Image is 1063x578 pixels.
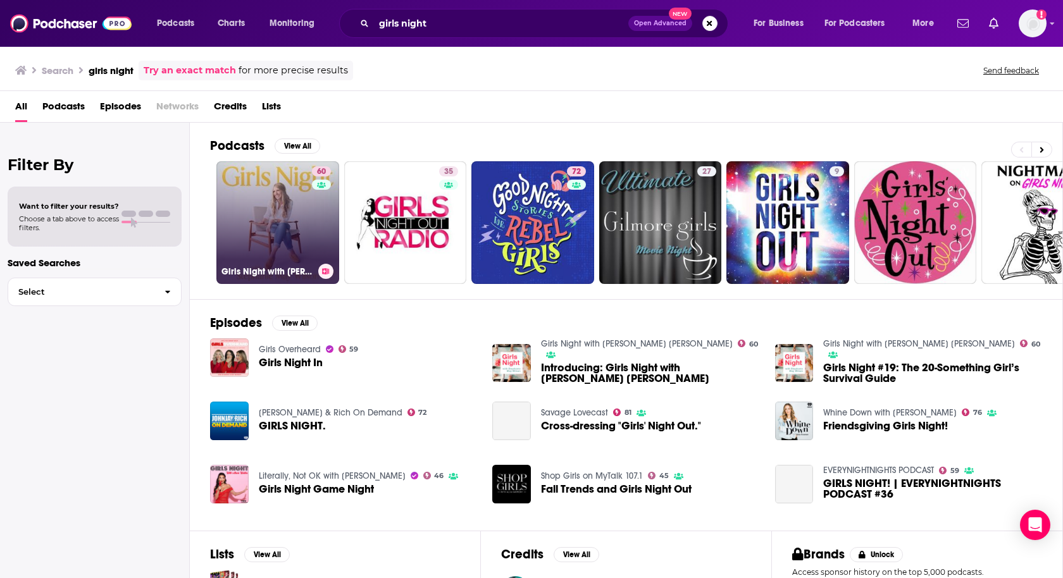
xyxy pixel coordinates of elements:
[984,13,1004,34] a: Show notifications dropdown
[634,20,687,27] span: Open Advanced
[824,15,885,32] span: For Podcasters
[214,96,247,122] a: Credits
[262,96,281,122] a: Lists
[823,362,1042,384] span: Girls Night #19: The 20-Something Girl’s Survival Guide
[702,166,711,178] span: 27
[830,166,844,176] a: 9
[259,357,323,368] a: Girls Night In
[1019,9,1047,37] img: User Profile
[407,409,427,416] a: 72
[823,407,957,418] a: Whine Down with Jana Kramer
[973,410,982,415] span: 76
[210,338,249,377] a: Girls Night In
[8,257,182,269] p: Saved Searches
[210,315,318,331] a: EpisodesView All
[775,402,814,440] img: Friendsgiving Girls Night!
[10,11,132,35] img: Podchaser - Follow, Share and Rate Podcasts
[15,96,27,122] a: All
[221,266,313,277] h3: Girls Night with [PERSON_NAME] [PERSON_NAME]
[823,478,1042,500] a: GIRLS NIGHT! | EVERYNIGHTNIGHTS PODCAST #36
[434,473,444,479] span: 46
[210,402,249,440] img: GIRLS NIGHT.
[754,15,804,32] span: For Business
[210,546,290,562] a: ListsView All
[100,96,141,122] span: Episodes
[239,63,348,78] span: for more precise results
[567,166,586,176] a: 72
[423,472,444,479] a: 46
[209,13,252,34] a: Charts
[541,362,760,384] span: Introducing: Girls Night with [PERSON_NAME] [PERSON_NAME]
[259,421,326,431] a: GIRLS NIGHT.
[1020,340,1040,347] a: 60
[816,13,904,34] button: open menu
[42,65,73,77] h3: Search
[344,161,467,284] a: 35
[979,65,1043,76] button: Send feedback
[501,546,599,562] a: CreditsView All
[792,546,845,562] h2: Brands
[835,166,839,178] span: 9
[157,15,194,32] span: Podcasts
[349,347,358,352] span: 59
[1019,9,1047,37] button: Show profile menu
[312,166,331,176] a: 60
[351,9,740,38] div: Search podcasts, credits, & more...
[554,547,599,562] button: View All
[541,362,760,384] a: Introducing: Girls Night with Stephanie May Wilson
[259,344,321,355] a: Girls Overheard
[541,484,692,495] a: Fall Trends and Girls Night Out
[775,465,814,503] a: GIRLS NIGHT! | EVERYNIGHTNIGHTS PODCAST #36
[541,407,608,418] a: Savage Lovecast
[210,465,249,503] img: Girls Night Game Night
[19,214,119,232] span: Choose a tab above to access filters.
[42,96,85,122] a: Podcasts
[749,341,758,347] span: 60
[669,8,692,20] span: New
[745,13,819,34] button: open menu
[210,138,320,154] a: PodcastsView All
[275,138,320,154] button: View All
[648,472,669,479] a: 45
[317,166,326,178] span: 60
[439,166,458,176] a: 35
[697,166,716,176] a: 27
[8,288,154,296] span: Select
[625,410,631,415] span: 81
[541,470,643,481] a: Shop Girls on MyTalk 107.1
[259,407,402,418] a: Johnjay & Rich On Demand
[8,278,182,306] button: Select
[912,15,934,32] span: More
[148,13,211,34] button: open menu
[541,421,701,431] a: Cross-dressing "Girls' Night Out."
[216,161,339,284] a: 60Girls Night with [PERSON_NAME] [PERSON_NAME]
[1020,510,1050,540] div: Open Intercom Messenger
[492,465,531,503] img: Fall Trends and Girls Night Out
[572,166,581,178] span: 72
[850,547,904,562] button: Unlock
[628,16,692,31] button: Open AdvancedNew
[218,15,245,32] span: Charts
[962,409,982,416] a: 76
[726,161,849,284] a: 9
[8,156,182,174] h2: Filter By
[144,63,236,78] a: Try an exact match
[492,344,531,383] img: Introducing: Girls Night with Stephanie May Wilson
[823,421,948,431] a: Friendsgiving Girls Night!
[1036,9,1047,20] svg: Add a profile image
[939,467,959,474] a: 59
[775,344,814,383] img: Girls Night #19: The 20-Something Girl’s Survival Guide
